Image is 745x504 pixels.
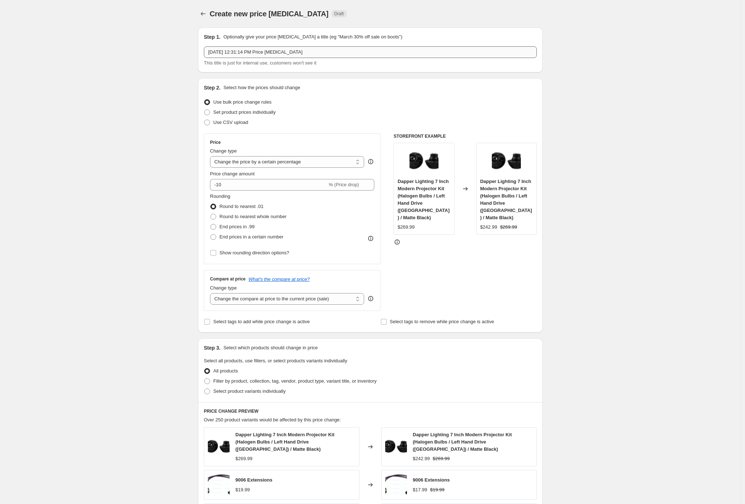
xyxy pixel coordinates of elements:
[329,182,359,187] span: % (Price drop)
[433,455,450,462] strike: $269.99
[480,224,497,231] div: $242.99
[223,344,318,351] p: Select which products should change in price
[204,60,316,66] span: This title is just for internal use, customers won't see it
[213,378,376,384] span: Filter by product, collection, tag, vendor, product type, variant title, or inventory
[210,148,237,154] span: Change type
[367,158,374,165] div: help
[198,9,208,19] button: Price change jobs
[413,432,512,452] span: Dapper Lighting 7 Inch Modern Projector Kit (Halogen Bulbs / Left Hand Drive ([GEOGRAPHIC_DATA]) ...
[219,204,263,209] span: Round to nearest .01
[213,368,238,374] span: All products
[385,474,407,496] img: img_4284wtrmk_80x.jpg
[413,486,427,493] div: $17.99
[409,147,439,176] img: MPG6024_80x.jpg
[213,99,271,105] span: Use bulk price change rules
[394,133,537,139] h6: STOREFRONT EXAMPLE
[223,33,402,41] p: Optionally give your price [MEDICAL_DATA] a title (eg "March 30% off sale on boots")
[235,477,272,483] span: 9006 Extensions
[413,477,450,483] span: 9006 Extensions
[204,84,221,91] h2: Step 2.
[492,147,521,176] img: MPG6024_80x.jpg
[210,10,329,18] span: Create new price [MEDICAL_DATA]
[219,234,283,239] span: End prices in a certain number
[213,319,310,324] span: Select tags to add while price change is active
[204,33,221,41] h2: Step 1.
[219,250,289,255] span: Show rounding direction options?
[235,455,252,462] div: $269.99
[413,455,430,462] div: $242.99
[208,474,230,496] img: img_4284wtrmk_80x.jpg
[210,171,255,176] span: Price change amount
[210,276,246,282] h3: Compare at price
[398,179,449,220] span: Dapper Lighting 7 Inch Modern Projector Kit (Halogen Bulbs / Left Hand Drive ([GEOGRAPHIC_DATA]) ...
[219,214,287,219] span: Round to nearest whole number
[213,109,276,115] span: Set product prices individually
[213,120,248,125] span: Use CSV upload
[398,224,415,231] div: $269.99
[223,84,300,91] p: Select how the prices should change
[204,417,341,422] span: Over 250 product variants would be affected by this price change:
[248,276,310,282] button: What's the compare at price?
[210,193,230,199] span: Rounding
[235,486,250,493] div: $19.99
[367,295,374,302] div: help
[204,408,537,414] h6: PRICE CHANGE PREVIEW
[204,344,221,351] h2: Step 3.
[390,319,494,324] span: Select tags to remove while price change is active
[219,224,255,229] span: End prices in .99
[213,388,285,394] span: Select product variants individually
[480,179,532,220] span: Dapper Lighting 7 Inch Modern Projector Kit (Halogen Bulbs / Left Hand Drive ([GEOGRAPHIC_DATA]) ...
[204,46,537,58] input: 30% off holiday sale
[210,179,327,191] input: -15
[334,11,344,17] span: Draft
[208,436,230,458] img: MPG6024_80x.jpg
[210,139,221,145] h3: Price
[235,432,334,452] span: Dapper Lighting 7 Inch Modern Projector Kit (Halogen Bulbs / Left Hand Drive ([GEOGRAPHIC_DATA]) ...
[430,486,445,493] strike: $19.99
[500,224,517,231] strike: $269.99
[204,358,347,363] span: Select all products, use filters, or select products variants individually
[210,285,237,291] span: Change type
[385,436,407,458] img: MPG6024_80x.jpg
